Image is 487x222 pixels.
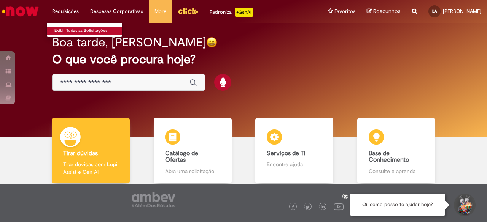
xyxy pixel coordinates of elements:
[350,194,445,216] div: Oi, como posso te ajudar hoje?
[52,53,434,66] h2: O que você procura hoje?
[63,161,118,176] p: Tirar dúvidas com Lupi Assist e Gen Ai
[267,161,322,168] p: Encontre ajuda
[369,167,424,175] p: Consulte e aprenda
[90,8,143,15] span: Despesas Corporativas
[47,27,131,35] a: Exibir Todas as Solicitações
[52,36,206,49] h2: Boa tarde, [PERSON_NAME]
[132,192,175,207] img: logo_footer_ambev_rotulo_gray.png
[178,5,198,17] img: click_logo_yellow_360x200.png
[345,118,447,184] a: Base de Conhecimento Consulte e aprenda
[63,150,98,157] b: Tirar dúvidas
[1,4,40,19] img: ServiceNow
[235,8,253,17] p: +GenAi
[443,8,481,14] span: [PERSON_NAME]
[40,118,142,184] a: Tirar dúvidas Tirar dúvidas com Lupi Assist e Gen Ai
[432,9,437,14] span: BA
[165,167,220,175] p: Abra uma solicitação
[165,150,198,164] b: Catálogo de Ofertas
[154,8,166,15] span: More
[243,118,345,184] a: Serviços de TI Encontre ajuda
[453,194,476,216] button: Iniciar Conversa de Suporte
[369,150,409,164] b: Base de Conhecimento
[334,202,344,211] img: logo_footer_youtube.png
[321,205,325,209] img: logo_footer_linkedin.png
[46,23,123,37] ul: Requisições
[206,37,217,48] img: happy-face.png
[373,8,401,15] span: Rascunhos
[52,8,79,15] span: Requisições
[334,8,355,15] span: Favoritos
[210,8,253,17] div: Padroniza
[367,8,401,15] a: Rascunhos
[142,118,244,184] a: Catálogo de Ofertas Abra uma solicitação
[267,150,306,157] b: Serviços de TI
[306,205,310,209] img: logo_footer_twitter.png
[291,205,295,209] img: logo_footer_facebook.png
